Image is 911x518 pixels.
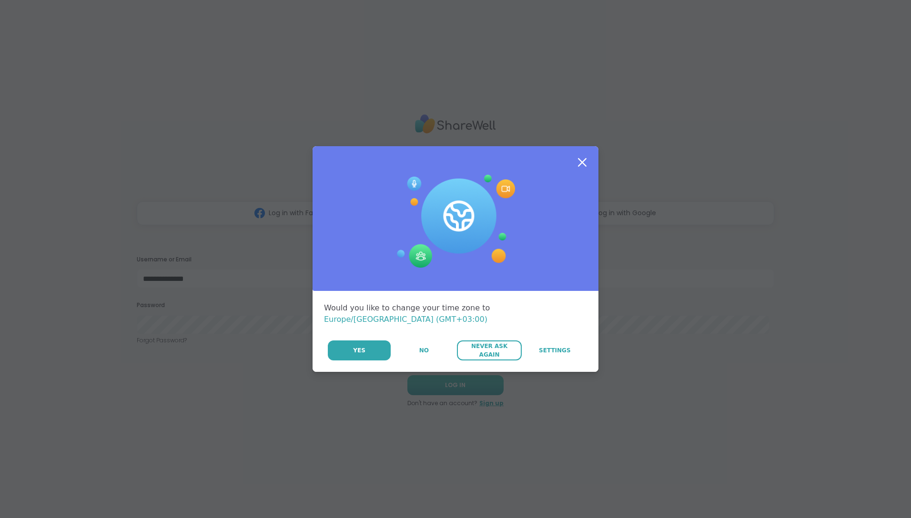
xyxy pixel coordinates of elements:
[462,342,516,359] span: Never Ask Again
[419,346,429,355] span: No
[539,346,571,355] span: Settings
[396,175,515,268] img: Session Experience
[324,302,587,325] div: Would you like to change your time zone to
[328,340,391,360] button: Yes
[392,340,456,360] button: No
[457,340,521,360] button: Never Ask Again
[324,315,487,324] span: Europe/[GEOGRAPHIC_DATA] (GMT+03:00)
[353,346,365,355] span: Yes
[523,340,587,360] a: Settings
